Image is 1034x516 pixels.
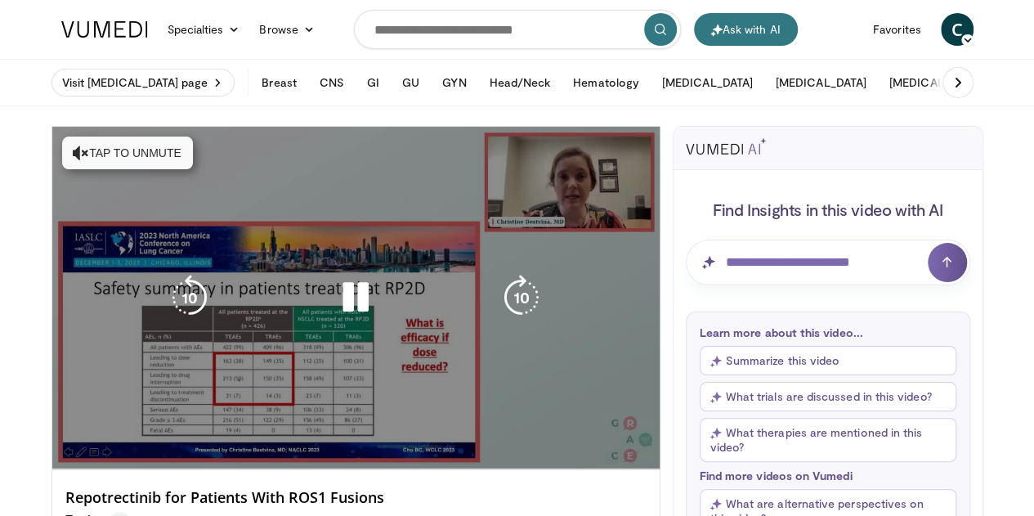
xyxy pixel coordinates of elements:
[51,69,235,96] a: Visit [MEDICAL_DATA] page
[252,66,306,99] button: Breast
[700,418,956,462] button: What therapies are mentioned in this video?
[686,199,970,220] h4: Find Insights in this video with AI
[249,13,325,46] a: Browse
[700,382,956,411] button: What trials are discussed in this video?
[700,469,956,482] p: Find more videos on Vumedi
[310,66,354,99] button: CNS
[686,240,970,285] input: Question for AI
[700,325,956,339] p: Learn more about this video...
[392,66,429,99] button: GU
[652,66,763,99] button: [MEDICAL_DATA]
[158,13,250,46] a: Specialties
[694,13,798,46] button: Ask with AI
[863,13,931,46] a: Favorites
[65,489,647,507] h4: Repotrectinib for Patients With ROS1 Fusions
[686,138,766,155] img: vumedi-ai-logo.svg
[354,10,681,49] input: Search topics, interventions
[432,66,476,99] button: GYN
[62,137,193,169] button: Tap to unmute
[941,13,974,46] a: C
[52,127,660,469] video-js: Video Player
[61,21,148,38] img: VuMedi Logo
[700,346,956,375] button: Summarize this video
[479,66,560,99] button: Head/Neck
[357,66,389,99] button: GI
[880,66,990,99] button: [MEDICAL_DATA]
[563,66,649,99] button: Hematology
[766,66,876,99] button: [MEDICAL_DATA]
